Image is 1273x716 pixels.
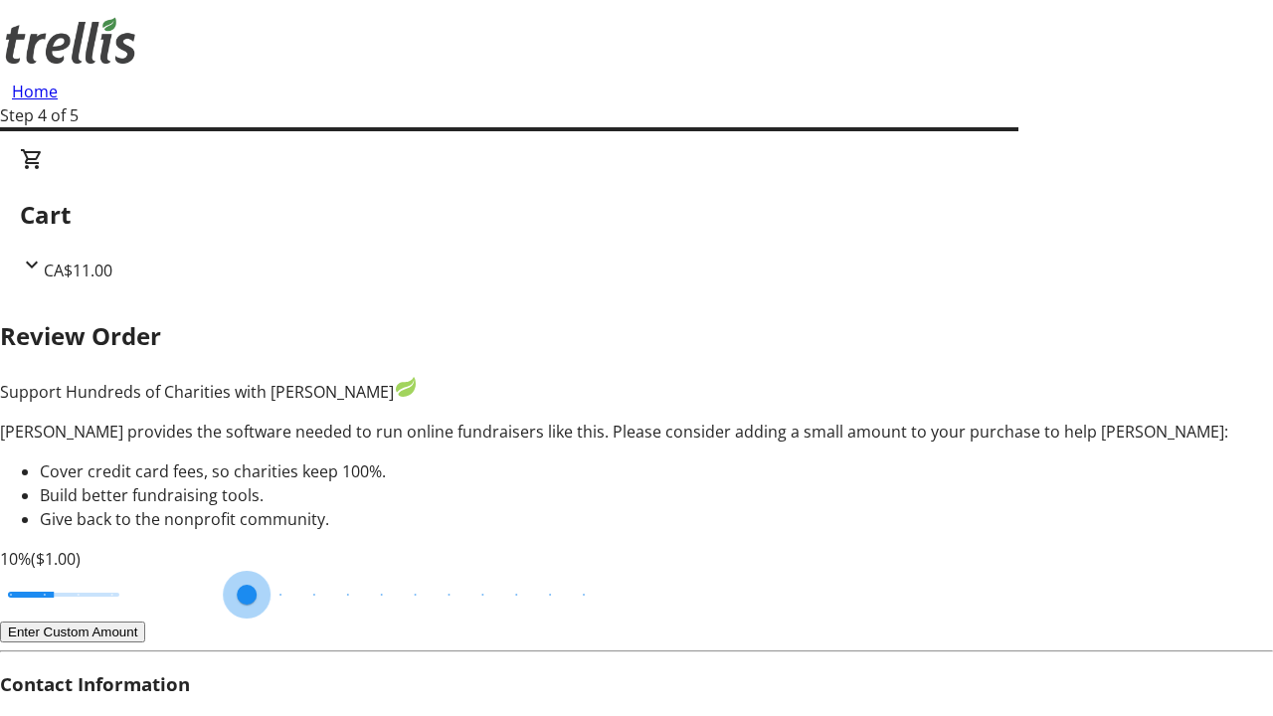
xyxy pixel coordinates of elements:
[20,147,1253,282] div: CartCA$11.00
[20,197,1253,233] h2: Cart
[44,260,112,281] span: CA$11.00
[40,507,1273,531] li: Give back to the nonprofit community.
[40,483,1273,507] li: Build better fundraising tools.
[40,459,1273,483] li: Cover credit card fees, so charities keep 100%.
